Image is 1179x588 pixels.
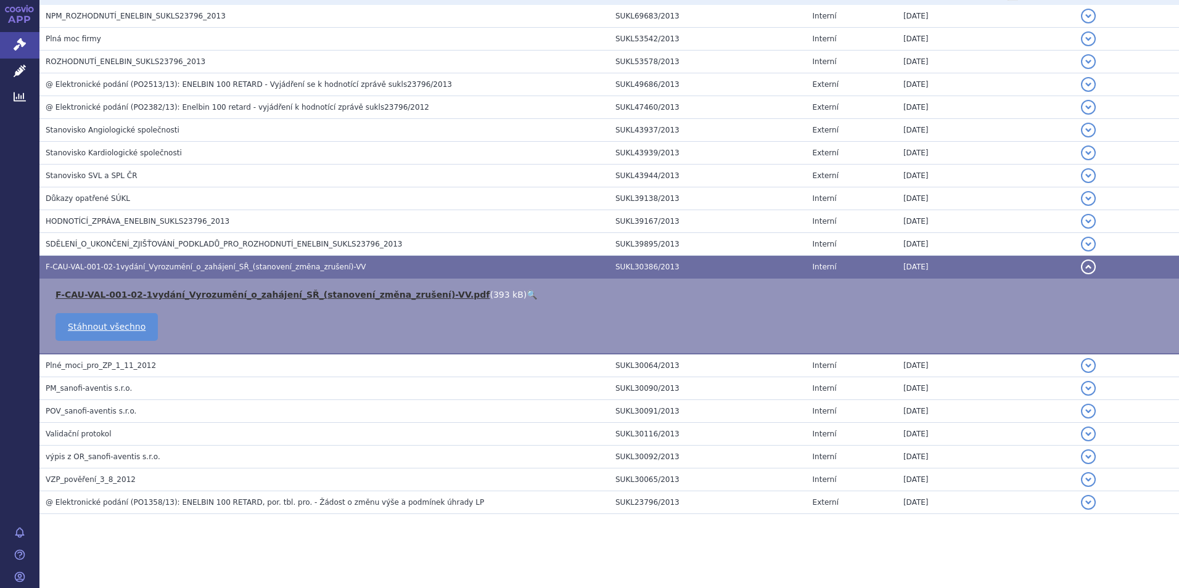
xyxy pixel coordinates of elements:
[46,103,429,112] span: @ Elektronické podání (PO2382/13): Enelbin 100 retard - vyjádření k hodnotící zprávě sukls23796/2012
[609,119,807,142] td: SUKL43937/2013
[46,452,160,461] span: výpis z OR_sanofi-aventis s.r.o.
[813,452,837,461] span: Interní
[813,430,837,438] span: Interní
[813,384,837,393] span: Interní
[897,119,1075,142] td: [DATE]
[1081,449,1096,464] button: detail
[897,187,1075,210] td: [DATE]
[46,430,112,438] span: Validační protokol
[46,149,182,157] span: Stanovisko Kardiologické společnosti
[46,217,229,226] span: HODNOTÍCÍ_ZPRÁVA_ENELBIN_SUKLS23796_2013
[897,96,1075,119] td: [DATE]
[609,142,807,165] td: SUKL43939/2013
[609,5,807,28] td: SUKL69683/2013
[813,361,837,370] span: Interní
[609,446,807,468] td: SUKL30092/2013
[1081,100,1096,115] button: detail
[897,446,1075,468] td: [DATE]
[1081,259,1096,274] button: detail
[897,165,1075,187] td: [DATE]
[1081,472,1096,487] button: detail
[609,73,807,96] td: SUKL49686/2013
[609,210,807,233] td: SUKL39167/2013
[46,407,136,415] span: POV_sanofi-aventis s.r.o.
[55,313,158,341] a: Stáhnout všechno
[609,400,807,423] td: SUKL30091/2013
[46,57,205,66] span: ROZHODNUTÍ_ENELBIN_SUKLS23796_2013
[609,256,807,279] td: SUKL30386/2013
[609,187,807,210] td: SUKL39138/2013
[897,142,1075,165] td: [DATE]
[1081,77,1096,92] button: detail
[1081,358,1096,373] button: detail
[46,12,226,20] span: NPM_ROZHODNUTÍ_ENELBIN_SUKLS23796_2013
[1081,9,1096,23] button: detail
[897,73,1075,96] td: [DATE]
[46,384,132,393] span: PM_sanofi-aventis s.r.o.
[897,28,1075,51] td: [DATE]
[897,354,1075,377] td: [DATE]
[609,51,807,73] td: SUKL53578/2013
[897,233,1075,256] td: [DATE]
[1081,168,1096,183] button: detail
[1081,381,1096,396] button: detail
[527,290,537,300] a: 🔍
[46,194,130,203] span: Důkazy opatřené SÚKL
[813,194,837,203] span: Interní
[1081,191,1096,206] button: detail
[55,290,490,300] a: F-CAU-VAL-001-02-1vydání_Vyrozumění_o_zahájení_SŘ_(stanovení_změna_zrušení)-VV.pdf
[897,210,1075,233] td: [DATE]
[813,498,839,507] span: Externí
[813,171,839,180] span: Externí
[897,468,1075,491] td: [DATE]
[1081,214,1096,229] button: detail
[813,217,837,226] span: Interní
[897,51,1075,73] td: [DATE]
[493,290,524,300] span: 393 kB
[46,263,366,271] span: F-CAU-VAL-001-02-1vydání_Vyrozumění_o_zahájení_SŘ_(stanovení_změna_zrušení)-VV
[813,475,837,484] span: Interní
[609,96,807,119] td: SUKL47460/2013
[46,80,452,89] span: @ Elektronické podání (PO2513/13): ENELBIN 100 RETARD - Vyjádření se k hodnotící zprávě sukls2379...
[813,407,837,415] span: Interní
[609,28,807,51] td: SUKL53542/2013
[609,491,807,514] td: SUKL23796/2013
[46,475,136,484] span: VZP_pověření_3_8_2012
[813,240,837,248] span: Interní
[897,5,1075,28] td: [DATE]
[46,498,484,507] span: @ Elektronické podání (PO1358/13): ENELBIN 100 RETARD, por. tbl. pro. - Žádost o změnu výše a pod...
[813,126,839,134] span: Externí
[1081,54,1096,69] button: detail
[813,80,839,89] span: Externí
[1081,404,1096,419] button: detail
[897,256,1075,279] td: [DATE]
[609,233,807,256] td: SUKL39895/2013
[897,491,1075,514] td: [DATE]
[1081,495,1096,510] button: detail
[46,35,101,43] span: Plná moc firmy
[813,35,837,43] span: Interní
[609,468,807,491] td: SUKL30065/2013
[46,240,402,248] span: SDĚLENÍ_O_UKONČENÍ_ZJIŠŤOVÁNÍ_PODKLADŮ_PRO_ROZHODNUTÍ_ENELBIN_SUKLS23796_2013
[897,377,1075,400] td: [DATE]
[813,263,837,271] span: Interní
[1081,145,1096,160] button: detail
[609,354,807,377] td: SUKL30064/2013
[1081,123,1096,137] button: detail
[1081,427,1096,441] button: detail
[897,423,1075,446] td: [DATE]
[813,12,837,20] span: Interní
[46,126,179,134] span: Stanovisko Angiologické společnosti
[46,171,138,180] span: Stanovisko SVL a SPL ČR
[813,103,839,112] span: Externí
[1081,31,1096,46] button: detail
[609,423,807,446] td: SUKL30116/2013
[609,165,807,187] td: SUKL43944/2013
[609,377,807,400] td: SUKL30090/2013
[813,57,837,66] span: Interní
[813,149,839,157] span: Externí
[46,361,156,370] span: Plné_moci_pro_ZP_1_11_2012
[897,400,1075,423] td: [DATE]
[1081,237,1096,251] button: detail
[55,288,1167,301] li: ( )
